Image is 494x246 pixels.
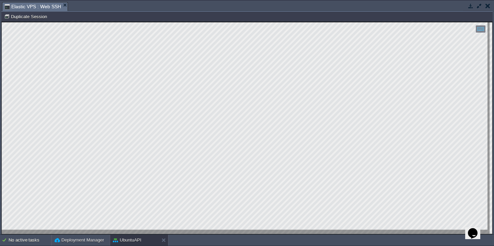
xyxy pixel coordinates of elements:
button: UbuntuAPI [113,237,141,244]
div: No active tasks [9,235,51,246]
span: Elastic VPS : Web SSH [4,2,61,11]
button: Duplicate Session [4,13,49,20]
button: Deployment Manager [55,237,104,244]
iframe: chat widget [465,219,487,239]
